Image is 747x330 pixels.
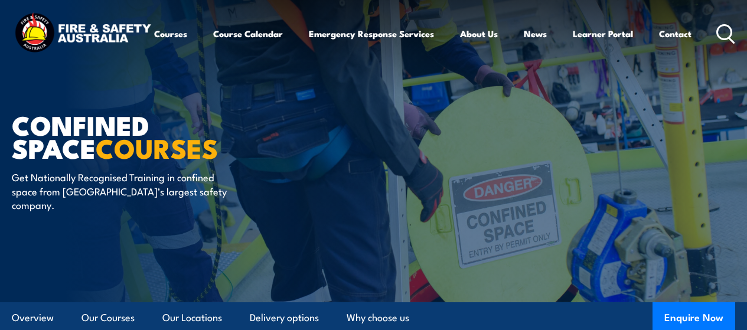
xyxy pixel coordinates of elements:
p: Get Nationally Recognised Training in confined space from [GEOGRAPHIC_DATA]’s largest safety comp... [12,170,227,211]
a: Learner Portal [573,19,633,48]
a: Emergency Response Services [309,19,434,48]
a: Course Calendar [213,19,283,48]
strong: COURSES [96,127,218,168]
h1: Confined Space [12,113,304,159]
a: Contact [659,19,691,48]
a: About Us [460,19,498,48]
a: News [524,19,547,48]
a: Courses [154,19,187,48]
